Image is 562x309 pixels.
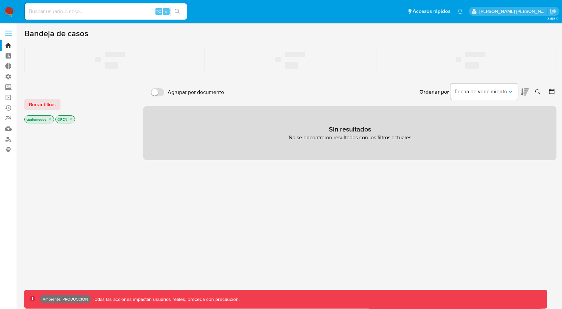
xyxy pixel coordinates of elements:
[413,8,450,15] span: Accesos rápidos
[457,8,463,14] a: Notificaciones
[480,8,548,15] p: christian.palomeque@mercadolibre.com.co
[170,7,184,16] button: search-icon
[91,296,240,303] p: Todas las acciones impactan usuarios reales, proceda con precaución.
[25,7,187,16] input: Buscar usuario o caso...
[550,8,557,15] a: Salir
[156,8,161,15] span: ⌥
[165,8,167,15] span: s
[43,298,88,301] p: Ambiente: PRODUCCIÓN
